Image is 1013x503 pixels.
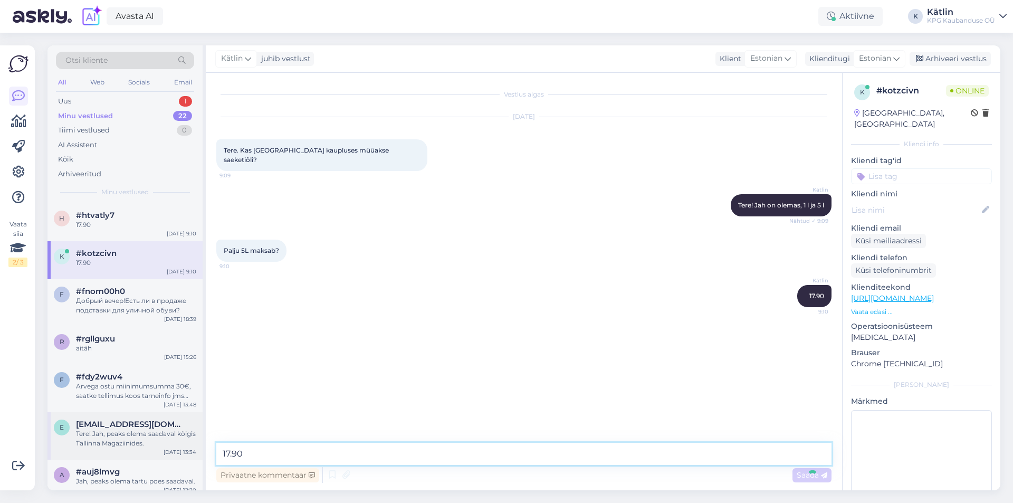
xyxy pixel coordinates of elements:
[851,223,992,234] p: Kliendi email
[76,258,196,268] div: 17.90
[60,423,64,431] span: e
[58,111,113,121] div: Minu vestlused
[219,172,259,179] span: 9:09
[107,7,163,25] a: Avasta AI
[76,382,196,401] div: Arvega ostu miinimumsumma 30€, saatke tellimus koos tarneinfo jms infoga: [EMAIL_ADDRESS][DOMAIN_...
[789,308,828,316] span: 9:10
[101,187,149,197] span: Minu vestlused
[852,204,980,216] input: Lisa nimi
[76,334,115,344] span: #rgllguxu
[173,111,192,121] div: 22
[60,338,64,346] span: r
[908,9,923,24] div: K
[715,53,741,64] div: Klient
[789,217,828,225] span: Nähtud ✓ 9:09
[789,186,828,194] span: Kätlin
[65,55,108,66] span: Otsi kliente
[876,84,946,97] div: # kotzcivn
[76,372,122,382] span: #fdy2wuv4
[219,262,259,270] span: 9:10
[76,249,117,258] span: #kotzcivn
[860,88,865,96] span: k
[58,125,110,136] div: Tiimi vestlused
[60,290,64,298] span: f
[164,448,196,456] div: [DATE] 13:34
[216,112,832,121] div: [DATE]
[76,287,125,296] span: #fnom00h0
[927,8,1007,25] a: KätlinKPG Kaubanduse OÜ
[60,471,64,479] span: a
[851,282,992,293] p: Klienditeekond
[58,169,101,179] div: Arhiveeritud
[167,230,196,238] div: [DATE] 9:10
[58,96,71,107] div: Uus
[946,85,989,97] span: Online
[910,52,991,66] div: Arhiveeri vestlus
[851,155,992,166] p: Kliendi tag'id
[789,277,828,284] span: Kätlin
[809,292,824,300] span: 17.90
[224,246,279,254] span: Palju 5L maksab?
[76,220,196,230] div: 17.90
[738,201,824,209] span: Tere! Jah on olemas, 1 l ja 5 l
[851,234,926,248] div: Küsi meiliaadressi
[851,139,992,149] div: Kliendi info
[167,268,196,276] div: [DATE] 9:10
[851,321,992,332] p: Operatsioonisüsteem
[177,125,192,136] div: 0
[56,75,68,89] div: All
[58,154,73,165] div: Kõik
[179,96,192,107] div: 1
[88,75,107,89] div: Web
[80,5,102,27] img: explore-ai
[172,75,194,89] div: Email
[859,53,891,64] span: Estonian
[851,396,992,407] p: Märkmed
[851,168,992,184] input: Lisa tag
[8,258,27,267] div: 2 / 3
[60,376,64,384] span: f
[164,353,196,361] div: [DATE] 15:26
[851,307,992,317] p: Vaata edasi ...
[59,214,64,222] span: h
[76,420,186,429] span: elinapeekmann@gmail.com
[126,75,152,89] div: Socials
[164,486,196,494] div: [DATE] 12:20
[851,188,992,200] p: Kliendi nimi
[76,211,114,220] span: #htvatly7
[851,332,992,343] p: [MEDICAL_DATA]
[76,429,196,448] div: Tere! Jah, peaks olema saadaval kõigis Tallinna Magaziinides.
[805,53,850,64] div: Klienditugi
[851,358,992,369] p: Chrome [TECHNICAL_ID]
[851,347,992,358] p: Brauser
[8,220,27,267] div: Vaata siia
[854,108,971,130] div: [GEOGRAPHIC_DATA], [GEOGRAPHIC_DATA]
[58,140,97,150] div: AI Assistent
[224,146,390,164] span: Tere. Kas [GEOGRAPHIC_DATA] kaupluses müüakse saeketiõli?
[76,467,120,477] span: #auj8lmvg
[818,7,883,26] div: Aktiivne
[216,90,832,99] div: Vestlus algas
[76,477,196,486] div: Jah, peaks olema tartu poes saadaval.
[750,53,782,64] span: Estonian
[76,344,196,353] div: aitäh
[164,315,196,323] div: [DATE] 18:39
[851,293,934,303] a: [URL][DOMAIN_NAME]
[221,53,243,64] span: Kätlin
[851,252,992,263] p: Kliendi telefon
[164,401,196,409] div: [DATE] 13:48
[257,53,311,64] div: juhib vestlust
[927,16,995,25] div: KPG Kaubanduse OÜ
[851,380,992,390] div: [PERSON_NAME]
[927,8,995,16] div: Kätlin
[60,252,64,260] span: k
[851,263,936,278] div: Küsi telefoninumbrit
[76,296,196,315] div: Добрый вечер!Есть ли в продаже подставки для уличной обуви?
[8,54,28,74] img: Askly Logo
